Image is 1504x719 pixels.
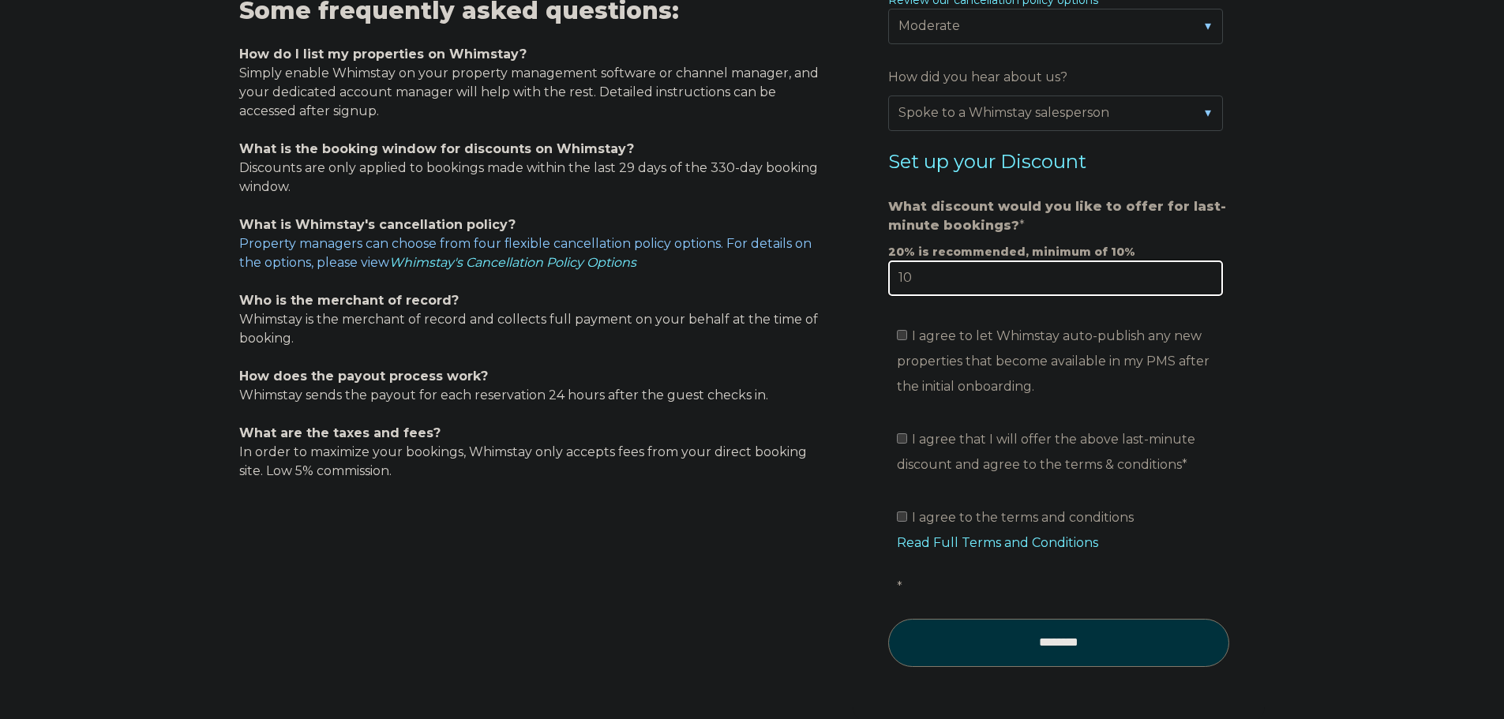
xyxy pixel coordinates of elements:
span: Set up your Discount [888,150,1086,173]
span: Simply enable Whimstay on your property management software or channel manager, and your dedicate... [239,66,819,118]
span: I agree to let Whimstay auto-publish any new properties that become available in my PMS after the... [897,328,1210,394]
span: How did you hear about us? [888,65,1067,89]
a: Read Full Terms and Conditions [897,535,1098,550]
span: I agree that I will offer the above last-minute discount and agree to the terms & conditions [897,432,1195,472]
input: I agree that I will offer the above last-minute discount and agree to the terms & conditions* [897,433,907,444]
span: What is Whimstay's cancellation policy? [239,217,516,232]
span: Discounts are only applied to bookings made within the last 29 days of the 330-day booking window. [239,160,818,194]
span: How does the payout process work? [239,369,488,384]
span: How do I list my properties on Whimstay? [239,47,527,62]
span: What are the taxes and fees? [239,425,441,440]
span: Who is the merchant of record? [239,293,459,308]
a: Whimstay's Cancellation Policy Options [389,255,636,270]
span: I agree to the terms and conditions [897,510,1232,594]
span: In order to maximize your bookings, Whimstay only accepts fees from your direct booking site. Low... [239,425,807,478]
p: Property managers can choose from four flexible cancellation policy options. For details on the o... [239,215,827,272]
strong: 20% is recommended, minimum of 10% [888,245,1135,259]
input: I agree to the terms and conditionsRead Full Terms and Conditions* [897,511,907,522]
span: Whimstay sends the payout for each reservation 24 hours after the guest checks in. [239,388,768,403]
span: Whimstay is the merchant of record and collects full payment on your behalf at the time of booking. [239,312,818,346]
strong: What discount would you like to offer for last-minute bookings? [888,199,1226,233]
span: What is the booking window for discounts on Whimstay? [239,141,634,156]
input: I agree to let Whimstay auto-publish any new properties that become available in my PMS after the... [897,330,907,340]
